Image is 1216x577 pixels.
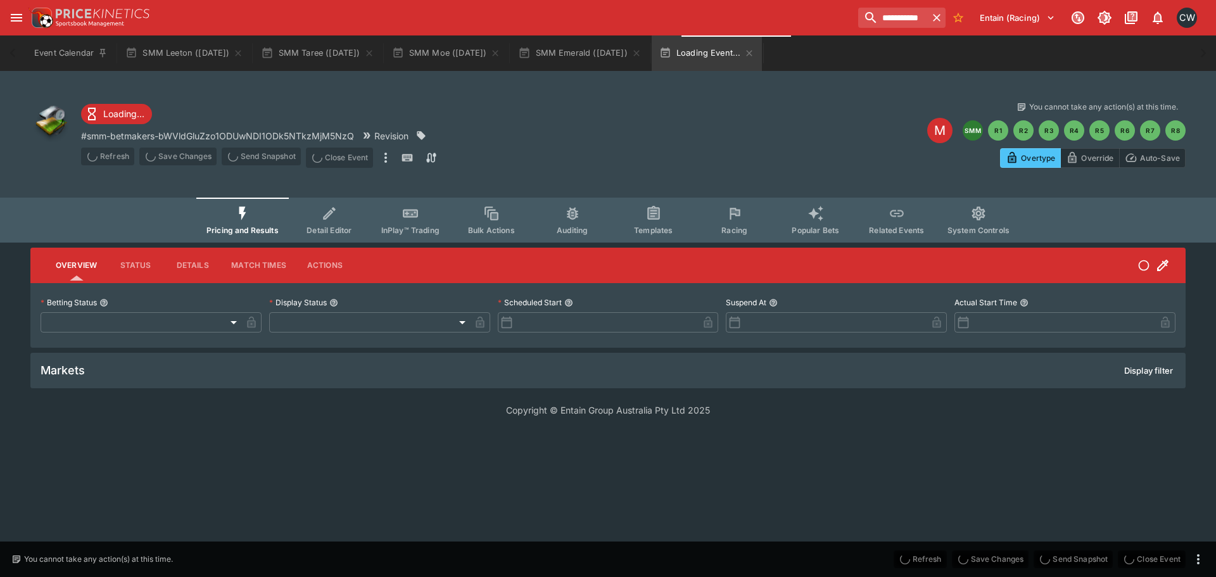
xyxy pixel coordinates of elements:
button: Details [164,250,221,281]
button: SMM Emerald ([DATE]) [510,35,649,71]
span: Pricing and Results [206,225,279,235]
p: Auto-Save [1140,151,1180,165]
span: Bulk Actions [468,225,515,235]
button: R2 [1013,120,1034,141]
button: SMM Moe ([DATE]) [384,35,509,71]
button: Actual Start Time [1020,298,1029,307]
button: Documentation [1120,6,1143,29]
img: PriceKinetics Logo [28,5,53,30]
button: Display Status [329,298,338,307]
img: other.png [30,101,71,142]
p: Betting Status [41,297,97,308]
button: Status [107,250,164,281]
img: Sportsbook Management [56,21,124,27]
button: No Bookmarks [948,8,968,28]
button: R6 [1115,120,1135,141]
div: Edit Meeting [927,118,953,143]
div: Start From [1000,148,1186,168]
span: InPlay™ Trading [381,225,440,235]
button: Clint Wallis [1173,4,1201,32]
button: Match Times [221,250,296,281]
button: SMM Leeton ([DATE]) [118,35,251,71]
button: SMM Taree ([DATE]) [253,35,381,71]
button: Overtype [1000,148,1061,168]
button: R1 [988,120,1008,141]
p: Revision [374,129,408,143]
p: Loading... [103,107,144,120]
button: Overview [46,250,107,281]
button: Select Tenant [972,8,1063,28]
button: Scheduled Start [564,298,573,307]
nav: pagination navigation [963,120,1186,141]
button: open drawer [5,6,28,29]
button: R3 [1039,120,1059,141]
span: Racing [721,225,747,235]
button: more [1191,552,1206,567]
span: System Controls [947,225,1010,235]
button: Actions [296,250,353,281]
p: You cannot take any action(s) at this time. [24,554,173,565]
button: Connected to PK [1067,6,1089,29]
h5: Markets [41,363,85,377]
button: Display filter [1117,360,1181,381]
button: R4 [1064,120,1084,141]
button: Betting Status [99,298,108,307]
button: R7 [1140,120,1160,141]
button: Notifications [1146,6,1169,29]
div: Clint Wallis [1177,8,1197,28]
p: Overtype [1021,151,1055,165]
div: Event type filters [196,198,1020,243]
span: Templates [634,225,673,235]
button: R8 [1165,120,1186,141]
p: You cannot take any action(s) at this time. [1029,101,1178,113]
p: Display Status [269,297,327,308]
span: Auditing [557,225,588,235]
input: search [858,8,928,28]
button: Event Calendar [27,35,115,71]
button: Loading Event... [652,35,763,71]
img: PriceKinetics [56,9,149,18]
button: SMM [963,120,983,141]
button: Suspend At [769,298,778,307]
span: Related Events [869,225,924,235]
button: Toggle light/dark mode [1093,6,1116,29]
span: Popular Bets [792,225,839,235]
p: Override [1081,151,1113,165]
button: more [378,148,393,168]
span: Detail Editor [307,225,351,235]
p: Actual Start Time [954,297,1017,308]
p: Suspend At [726,297,766,308]
p: Copy To Clipboard [81,129,354,143]
button: Auto-Save [1119,148,1186,168]
button: R5 [1089,120,1110,141]
button: Override [1060,148,1119,168]
p: Scheduled Start [498,297,562,308]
